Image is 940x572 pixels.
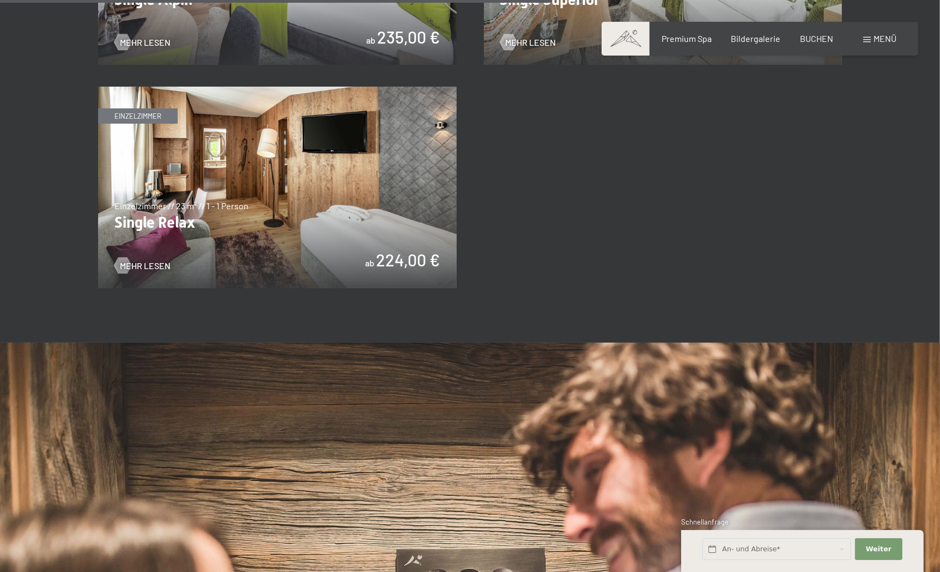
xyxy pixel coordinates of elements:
button: Weiter [855,538,902,561]
img: Single Relax [98,87,457,288]
a: Mehr Lesen [500,36,556,48]
a: Single Relax [98,87,457,94]
a: Bildergalerie [731,33,781,44]
span: Weiter [866,544,892,554]
a: Premium Spa [662,33,712,44]
span: Mehr Lesen [120,36,171,48]
span: Schnellanfrage [681,518,729,526]
span: Mehr Lesen [506,36,556,48]
a: BUCHEN [800,33,833,44]
span: Mehr Lesen [120,260,171,272]
a: Mehr Lesen [114,260,171,272]
span: Menü [874,33,896,44]
a: Mehr Lesen [114,36,171,48]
